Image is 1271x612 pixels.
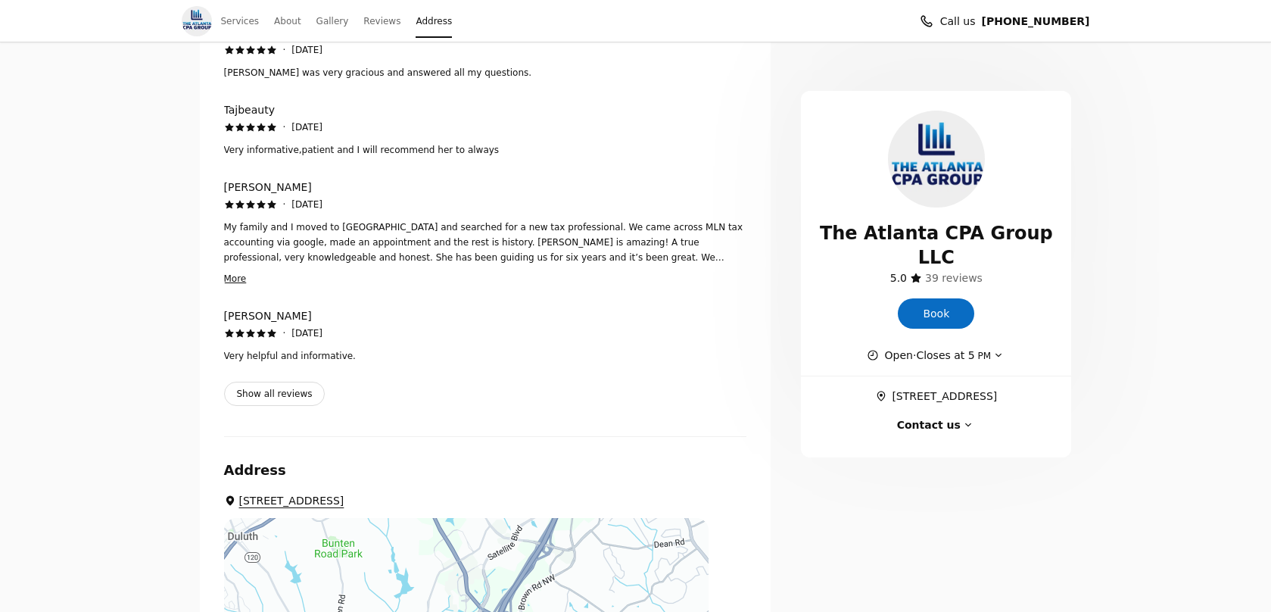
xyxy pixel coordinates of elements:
a: The Atlanta CPA Group LLC. 2180 Satellite Blvd Ste 400 Duluth, 30097 (Opens in a new window) [224,492,344,509]
button: Show all reviews [224,382,326,406]
span: 5 stars out of 5 [224,199,277,210]
a: Book [898,298,974,329]
span: Book [923,305,949,322]
li: 5 star review by Bijou Nguza [224,24,747,80]
span: 5 stars out of 5 [224,45,277,55]
span: ​ [224,492,236,509]
p: My family and I moved to [GEOGRAPHIC_DATA] and searched for a new tax professional. We came acros... [224,220,747,265]
div: · [224,42,322,58]
p: Very informative,patient and I will recommend her to always [224,142,500,158]
a: Reviews [363,11,400,32]
p: [PERSON_NAME] was very gracious and answered all my questions. [224,65,532,80]
span: [DATE] [291,197,322,212]
span: PM [975,351,991,361]
a: Get directions (Opens in a new window) [875,388,997,404]
a: Call us (678) 235-4060 [982,13,1090,30]
div: · [224,326,322,341]
a: Services [221,11,260,32]
button: Contact us [897,417,976,433]
button: Read more [224,271,247,286]
p: Very helpful and informative. [224,348,356,364]
span: Tajbeauty [224,101,275,118]
span: [DATE] [291,326,322,341]
span: [STREET_ADDRESS] [239,492,344,509]
div: · [224,197,322,212]
span: ​ [890,270,907,286]
span: 5 stars out of 5 [224,328,277,339]
img: The Atlanta CPA Group LLC logo [888,111,985,208]
span: ​ [925,270,983,286]
a: Gallery [316,11,349,32]
a: Show all reviews [224,382,747,406]
span: 5.0 stars out of 5 [890,272,907,284]
span: [PERSON_NAME] [224,179,312,195]
span: 5 stars out of 5 [224,122,277,133]
a: About [274,11,301,32]
li: 5 star review by Lisa Anderson [224,179,747,286]
img: The Atlanta CPA Group LLC logo [182,6,212,36]
span: ​ [875,388,892,404]
li: 5 star review by Wendell Hicks [224,308,747,364]
span: Open · Closes at [885,347,992,364]
a: 39 reviews [925,270,983,286]
span: 5 [968,349,975,361]
span: [DATE] [291,42,322,58]
h2: Address [224,461,747,480]
span: The Atlanta CPA Group LLC [819,221,1053,270]
span: 39 reviews [925,272,983,284]
li: 5 star review by Tajbeauty [224,101,747,158]
button: Show working hours [867,347,1007,364]
div: · [224,120,322,135]
span: [DATE] [291,120,322,135]
a: Address [416,11,452,32]
span: Call us [940,13,976,30]
span: [PERSON_NAME] [224,308,312,324]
